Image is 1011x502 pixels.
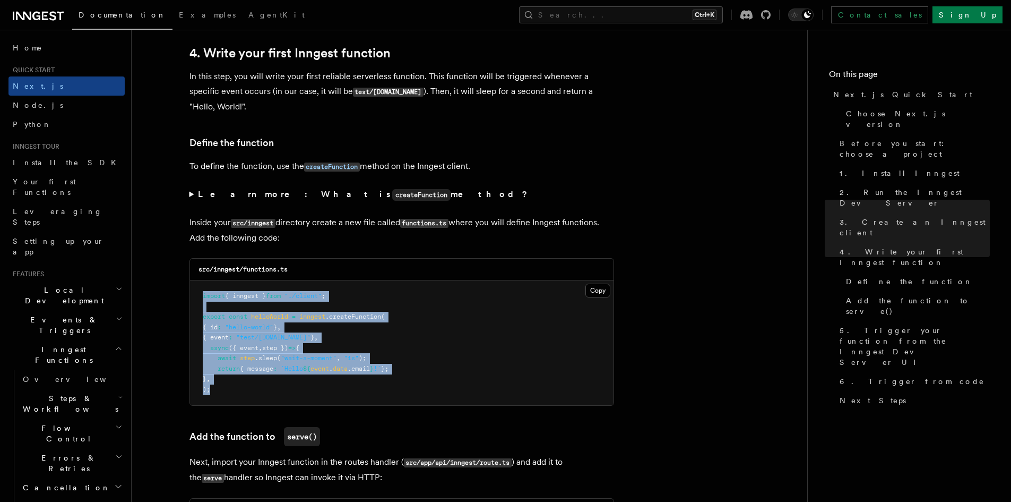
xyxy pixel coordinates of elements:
span: !` [374,365,381,372]
span: , [277,324,281,331]
span: .sleep [255,354,277,362]
a: Your first Functions [8,172,125,202]
a: Documentation [72,3,172,30]
span: .createFunction [325,313,381,320]
span: Events & Triggers [8,314,116,336]
span: , [314,334,318,341]
summary: Learn more: What iscreateFunctionmethod? [189,187,614,202]
code: src/inngest [231,219,275,228]
span: ( [277,354,281,362]
span: ); [359,354,366,362]
span: { id [203,324,218,331]
button: Events & Triggers [8,310,125,340]
button: Toggle dark mode [788,8,814,21]
a: AgentKit [242,3,311,29]
span: Overview [23,375,132,384]
span: helloWorld [251,313,288,320]
button: Search...Ctrl+K [519,6,723,23]
span: ({ event [229,344,258,352]
button: Cancellation [19,478,125,497]
a: Setting up your app [8,232,125,261]
span: } [370,365,374,372]
a: 5. Trigger your function from the Inngest Dev Server UI [835,321,990,372]
a: Choose Next.js version [842,104,990,134]
a: 6. Trigger from code [835,372,990,391]
span: Local Development [8,285,116,306]
h4: On this page [829,68,990,85]
a: 4. Write your first Inngest function [189,46,391,61]
span: Leveraging Steps [13,207,102,226]
span: : [218,324,221,331]
span: Choose Next.js version [846,108,990,130]
span: Cancellation [19,482,110,493]
a: Before you start: choose a project [835,134,990,164]
span: : [273,365,277,372]
span: }; [381,365,388,372]
a: createFunction [304,161,360,171]
p: To define the function, use the method on the Inngest client. [189,159,614,174]
p: Inside your directory create a new file called where you will define Inngest functions. Add the f... [189,215,614,245]
a: Next.js Quick Start [829,85,990,104]
code: src/inngest/functions.ts [198,266,288,273]
span: data [333,365,348,372]
a: Node.js [8,96,125,115]
span: Add the function to serve() [846,295,990,317]
span: } [273,324,277,331]
span: Errors & Retries [19,453,115,474]
button: Flow Control [19,419,125,448]
a: 2. Run the Inngest Dev Server [835,183,990,212]
span: event [310,365,329,372]
span: await [218,354,236,362]
span: from [266,292,281,300]
p: In this step, you will write your first reliable serverless function. This function will be trigg... [189,69,614,114]
span: inngest [299,313,325,320]
button: Local Development [8,280,125,310]
span: Python [13,120,51,129]
a: 4. Write your first Inngest function [835,242,990,272]
a: Sign Up [932,6,1003,23]
span: Quick start [8,66,55,74]
span: , [336,354,340,362]
a: 1. Install Inngest [835,164,990,183]
p: Next, import your Inngest function in the routes handler ( ) and add it to the handler so Inngest... [189,455,614,486]
code: test/[DOMAIN_NAME] [353,88,424,97]
span: 4. Write your first Inngest function [840,246,990,268]
button: Inngest Functions [8,340,125,370]
code: serve [202,474,224,483]
a: Install the SDK [8,153,125,172]
span: = [292,313,296,320]
span: ( [381,313,385,320]
a: Overview [19,370,125,389]
span: Your first Functions [13,177,76,197]
span: 5. Trigger your function from the Inngest Dev Server UI [840,325,990,368]
span: { [296,344,299,352]
span: 1. Install Inngest [840,168,960,178]
a: Define the function [189,135,274,150]
span: Next.js [13,82,63,90]
span: "wait-a-moment" [281,354,336,362]
span: Steps & Workflows [19,393,118,414]
span: Flow Control [19,423,115,444]
span: return [218,365,240,372]
span: const [229,313,247,320]
span: } [310,334,314,341]
span: Before you start: choose a project [840,138,990,159]
span: . [329,365,333,372]
span: 3. Create an Inngest client [840,217,990,238]
kbd: Ctrl+K [693,10,716,20]
a: Leveraging Steps [8,202,125,232]
code: serve() [284,427,320,446]
span: ; [322,292,325,300]
span: => [288,344,296,352]
span: import [203,292,225,300]
span: 6. Trigger from code [840,376,984,387]
code: src/app/api/inngest/route.ts [404,458,512,467]
span: Examples [179,11,236,19]
span: Next.js Quick Start [833,89,972,100]
a: Add the function toserve() [189,427,320,446]
span: `Hello [281,365,303,372]
span: { inngest } [225,292,266,300]
span: "test/[DOMAIN_NAME]" [236,334,310,341]
a: Examples [172,3,242,29]
span: ); [203,386,210,393]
